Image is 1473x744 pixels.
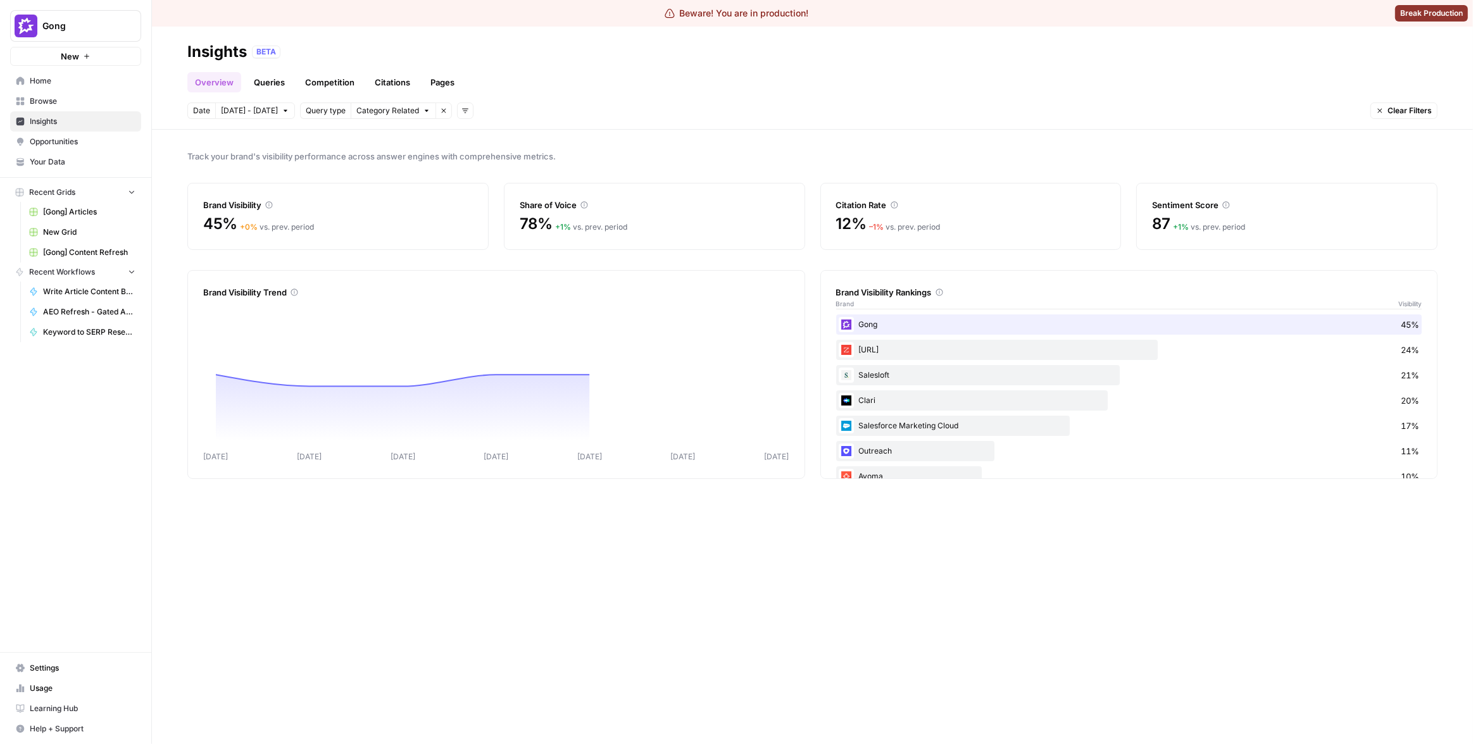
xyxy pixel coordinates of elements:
a: Insights [10,111,141,132]
div: Outreach [836,441,1422,461]
a: Competition [298,72,362,92]
tspan: [DATE] [203,452,228,461]
div: Citation Rate [836,199,1106,211]
a: Learning Hub [10,698,141,719]
a: Pages [423,72,462,92]
a: Queries [246,72,292,92]
tspan: [DATE] [577,452,602,461]
div: Insights [187,42,247,62]
span: 20% [1401,394,1419,407]
button: Recent Workflows [10,263,141,282]
span: [Gong] Content Refresh [43,247,135,258]
span: [DATE] - [DATE] [221,105,278,116]
div: Brand Visibility Rankings [836,286,1422,299]
div: Beware! You are in production! [665,7,809,20]
span: Opportunities [30,136,135,147]
div: Share of Voice [520,199,789,211]
span: Recent Grids [29,187,75,198]
tspan: [DATE] [391,452,415,461]
a: Write Article Content Brief [23,282,141,302]
span: 78% [520,214,553,234]
tspan: [DATE] [484,452,508,461]
span: 45% [203,214,237,234]
span: Break Production [1400,8,1463,19]
button: Break Production [1395,5,1468,22]
span: 87 [1152,214,1170,234]
div: vs. prev. period [1173,221,1245,233]
span: Learning Hub [30,703,135,714]
div: Avoma [836,466,1422,487]
span: 24% [1401,344,1419,356]
a: Settings [10,658,141,678]
span: New Grid [43,226,135,238]
img: Gong Logo [15,15,37,37]
div: [URL] [836,340,1422,360]
span: Brand [836,299,855,309]
span: 10% [1401,470,1419,483]
tspan: [DATE] [764,452,789,461]
span: Settings [30,662,135,674]
div: Salesloft [836,365,1422,385]
div: Sentiment Score [1152,199,1422,211]
img: wsphppoo7wgauyfs4ako1dw2w3xh [839,469,854,484]
span: – 1 % [869,222,884,232]
div: Clari [836,390,1422,411]
div: Gong [836,314,1422,335]
span: Your Data [30,156,135,168]
div: Brand Visibility Trend [203,286,789,299]
span: Help + Support [30,723,135,735]
a: New Grid [23,222,141,242]
a: Keyword to SERP Research [23,322,141,342]
span: Keyword to SERP Research [43,326,135,338]
button: Workspace: Gong [10,10,141,42]
img: vpq3xj2nnch2e2ivhsgwmf7hbkjf [839,368,854,383]
a: [Gong] Content Refresh [23,242,141,263]
a: Home [10,71,141,91]
tspan: [DATE] [297,452,322,461]
span: Query type [306,105,346,116]
a: Browse [10,91,141,111]
button: New [10,47,141,66]
span: Home [30,75,135,87]
span: [Gong] Articles [43,206,135,218]
span: Date [193,105,210,116]
span: Browse [30,96,135,107]
a: Opportunities [10,132,141,152]
span: Write Article Content Brief [43,286,135,297]
span: 17% [1401,419,1419,432]
span: + 1 % [555,222,571,232]
button: Help + Support [10,719,141,739]
span: + 1 % [1173,222,1189,232]
button: Category Related [351,102,436,119]
a: Overview [187,72,241,92]
span: Insights [30,116,135,127]
img: w6cjb6u2gvpdnjw72qw8i2q5f3eb [839,317,854,332]
span: + 0 % [240,222,258,232]
span: Recent Workflows [29,266,95,278]
button: Recent Grids [10,183,141,202]
a: Citations [367,72,418,92]
span: Usage [30,683,135,694]
span: 12% [836,214,867,234]
div: vs. prev. period [555,221,627,233]
span: Clear Filters [1388,105,1432,116]
a: AEO Refresh - Gated Asset LPs [23,302,141,322]
img: h6qlr8a97mop4asab8l5qtldq2wv [839,393,854,408]
span: Category Related [356,105,419,116]
a: Usage [10,678,141,698]
tspan: [DATE] [670,452,695,461]
button: [DATE] - [DATE] [215,102,295,119]
span: 11% [1401,445,1419,457]
span: Track your brand's visibility performance across answer engines with comprehensive metrics. [187,150,1438,163]
div: Salesforce Marketing Cloud [836,416,1422,436]
div: BETA [252,46,280,58]
span: AEO Refresh - Gated Asset LPs [43,306,135,318]
img: hqfc7lxcqkggco7ktn8he1iiiia8 [839,443,854,459]
button: Clear Filters [1370,102,1438,119]
span: Gong [42,20,119,32]
img: hcm4s7ic2xq26rsmuray6dv1kquq [839,342,854,357]
span: New [61,50,79,63]
img: t5ivhg8jor0zzagzc03mug4u0re5 [839,418,854,433]
div: vs. prev. period [869,221,940,233]
span: Visibility [1398,299,1422,309]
